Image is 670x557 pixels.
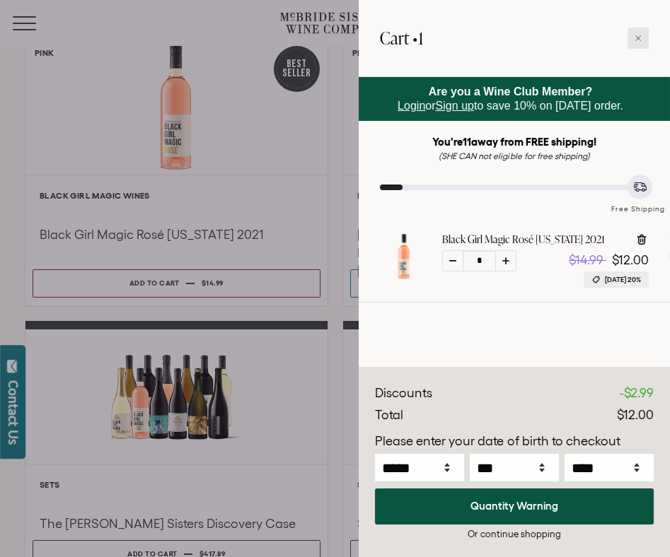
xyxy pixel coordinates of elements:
p: Please enter your date of birth to checkout [375,432,654,451]
strong: Are you a Wine Club Member? [429,86,593,98]
span: 11 [463,136,471,148]
h2: Cart • [380,21,423,55]
button: Quantity Warning [375,488,654,524]
div: Free Shipping [606,190,670,215]
span: 1 [418,26,423,49]
a: Black Girl Magic Rosé [US_STATE] 2021 [442,233,605,247]
em: (SHE CAN not eligible for free shipping) [439,151,590,160]
a: Black Girl Magic Rosé California 2021 [380,269,428,283]
a: Login [398,100,425,112]
span: $12.00 [617,408,654,422]
span: $12.00 [612,253,649,267]
span: $2.99 [624,386,654,400]
span: [DATE] 20% [605,274,641,285]
span: $14.99 [569,253,603,267]
strong: You're away from FREE shipping! [432,136,597,148]
div: - [620,384,654,403]
div: Discounts [375,384,432,403]
div: Or continue shopping [375,527,654,541]
span: or to save 10% on [DATE] order. [398,86,623,112]
a: Sign up [436,100,474,112]
div: Total [375,406,403,425]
